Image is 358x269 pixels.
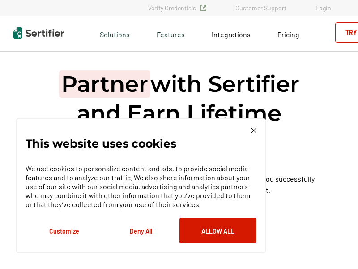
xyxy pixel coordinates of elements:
h1: with Sertifier and Earn Lifetime Commissions [22,69,336,157]
span: Integrations [212,30,251,39]
span: Solutions [100,28,130,39]
a: Login [315,4,331,12]
button: Allow All [179,218,256,243]
a: Verify Credentials [148,4,206,12]
button: Customize [26,218,102,243]
img: Cookie Popup Close [251,128,256,133]
a: Integrations [212,28,251,39]
button: Deny All [102,218,179,243]
span: Partner [59,70,150,98]
p: This website uses cookies [26,139,176,148]
img: Sertifier | Digital Credentialing Platform [13,27,64,39]
img: Verified [200,5,206,11]
span: Features [157,28,185,39]
a: Customer Support [235,4,286,12]
span: Pricing [277,30,299,39]
p: We use cookies to personalize content and ads, to provide social media features and to analyze ou... [26,164,256,209]
a: Pricing [277,28,299,39]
